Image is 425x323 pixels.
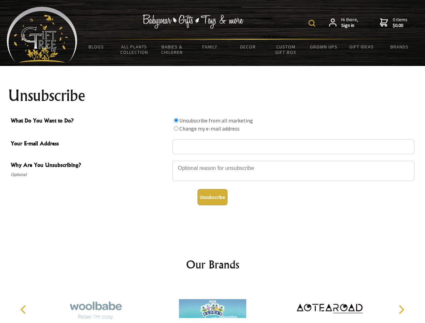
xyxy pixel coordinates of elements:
[341,23,358,29] strong: Sign in
[11,116,169,126] span: What Do You Want to Do?
[174,118,178,122] input: What Do You Want to Do?
[198,189,227,205] button: Unsubscribe
[179,125,240,132] label: Change my e-mail address
[381,40,419,54] a: Brands
[341,17,358,29] span: Hi there,
[7,7,77,63] img: Babyware - Gifts - Toys and more...
[191,40,229,54] a: Family
[394,302,409,317] button: Next
[305,40,343,54] a: Grown Ups
[174,126,178,131] input: What Do You Want to Do?
[172,139,415,154] input: Your E-mail Address
[267,40,305,59] a: Custom Gift Box
[172,161,415,181] textarea: Why Are You Unsubscribing?
[329,17,358,29] a: Hi there,Sign in
[13,256,412,273] h2: Our Brands
[17,302,32,317] button: Previous
[393,16,408,29] span: 0 items
[309,20,315,27] img: product search
[11,139,169,149] span: Your E-mail Address
[229,40,267,54] a: Decor
[143,14,244,29] img: Babywear - Gifts - Toys & more
[380,17,408,29] a: 0 items$0.00
[393,23,408,29] strong: $0.00
[11,171,169,179] span: Optional
[179,117,253,124] label: Unsubscribe from all marketing
[343,40,381,54] a: Gift Ideas
[115,40,153,59] a: All Plants Collection
[8,87,417,104] h1: Unsubscribe
[11,161,169,171] span: Why Are You Unsubscribing?
[77,40,115,54] a: BLOGS
[153,40,191,59] a: Babies & Children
